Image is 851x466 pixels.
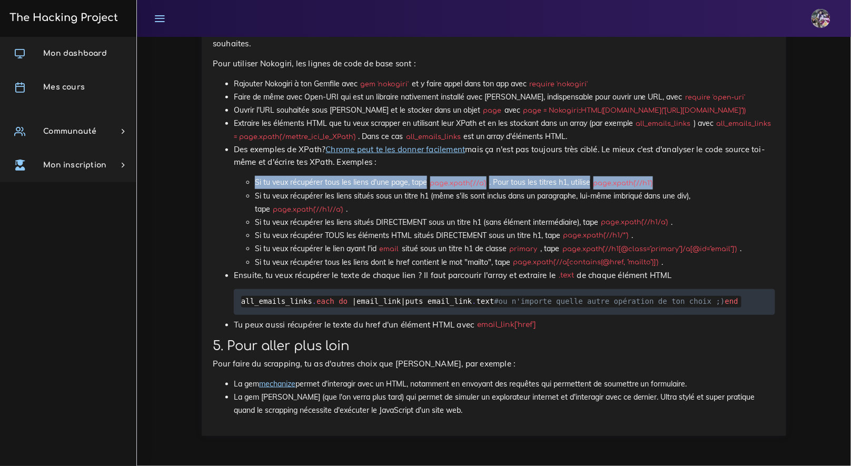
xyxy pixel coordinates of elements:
[241,296,741,308] code: all_emails_links email_link puts email_link text
[474,320,539,331] code: email_link['href']
[494,298,725,306] span: #ou n'importe quelle autre opération de ton choix ;)
[325,144,465,154] a: Chrome peut te les donner facilement
[598,217,671,228] code: page.xpath('//h1/a')
[43,83,85,91] span: Mes cours
[234,143,775,168] p: Des exemples de XPath? mais ça n'est pas toujours très ciblé. Le mieux c'est d'analyser le code s...
[682,92,748,103] code: require 'open-uri'
[339,298,348,306] span: do
[234,269,775,282] p: Ensuite, tu veux récupérer le texte de chaque lien ? Il faut parcourir l'array et extraire le de ...
[43,127,96,135] span: Communauté
[427,178,489,189] code: page.xpath('//a')
[590,178,656,189] code: page.xpath('//h1')
[401,298,405,306] span: |
[377,244,402,255] code: email
[259,379,295,389] a: mechanize
[234,91,775,104] li: Faire de même avec Open-URI qui est un libraire nativement installé avec [PERSON_NAME], indispens...
[43,49,107,57] span: Mon dashboard
[255,256,775,269] li: Si tu veux récupérer tous les liens dont le href contient le mot "mailto", tape .
[213,339,775,354] h2: 5. Pour aller plus loin
[213,358,775,370] p: Pour faire du scrapping, tu as d'autres choix que [PERSON_NAME], par exemple :
[560,231,631,241] code: page.xpath('//h1/*')
[358,79,412,90] code: gem 'nokogiri'
[812,9,830,28] img: eg54bupqcshyolnhdacp.jpg
[472,298,476,306] span: .
[507,244,540,255] code: primary
[255,229,775,242] li: Si tu veux récupérer TOUS les éléments HTML situés DIRECTEMENT sous un titre h1, tape .
[213,25,775,50] p: Nokogiri est un outil incontournable quand on veut scrapper en Ruby. Il permet de lire des pages ...
[255,190,775,216] li: Si tu veux récupérer les liens situés sous un titre h1 (même s'ils sont inclus dans un paragraphe...
[6,12,118,24] h3: The Hacking Project
[725,298,738,306] span: end
[316,298,334,306] span: each
[480,105,504,116] code: page
[234,319,775,331] p: Tu peux aussi récupérer le texte du href d'un élément HTML avec
[270,204,346,215] code: page.xpath('//h1//a')
[312,298,316,306] span: .
[559,244,740,255] code: page.xpath('//h1[@class="primary"]/a[@id="email"]')
[234,391,775,417] li: La gem [PERSON_NAME] (que l'on verra plus tard) qui permet de simuler un explorateur internet et ...
[234,104,775,117] li: Ouvrir l'URL souhaitée sous [PERSON_NAME] et le stocker dans un objet avec
[234,378,775,391] li: La gem permet d'interagir avec un HTML, notamment en envoyant des requêtes qui permettent de soum...
[234,77,775,91] li: Rajouter Nokogiri à ton Gemfile avec et y faire appel dans ton app avec
[510,257,661,268] code: page.xpath('//a[contains(@href, "mailto")]')
[255,216,775,229] li: Si tu veux récupérer les liens situés DIRECTEMENT sous un titre h1 (sans élément intermédiaire), ...
[403,132,464,142] code: all_emails_links
[234,117,775,143] li: Extraire les éléments HTML que tu veux scrapper en utilisant leur XPath et en les stockant dans u...
[43,161,106,169] span: Mon inscription
[255,242,775,255] li: Si tu veux récupérer le lien ayant l'id situé sous un titre h1 de classe , tape .
[352,298,357,306] span: |
[520,105,749,116] code: page = Nokogiri::HTML([DOMAIN_NAME]("[URL][DOMAIN_NAME]"))
[527,79,591,90] code: require 'nokogiri'
[633,118,694,129] code: all_emails_links
[556,270,577,281] code: .text
[255,176,775,189] li: Si tu veux récupérer tous les liens d'une page, tape . Pour tous les titres h1, utilise
[213,57,775,70] p: Pour utiliser Nokogiri, les lignes de code de base sont :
